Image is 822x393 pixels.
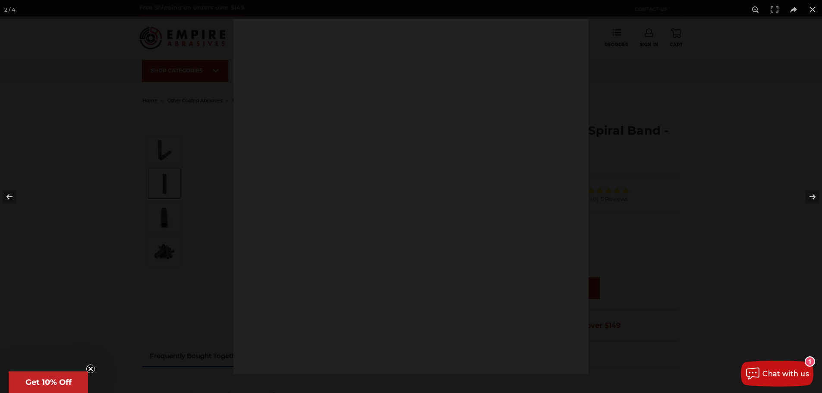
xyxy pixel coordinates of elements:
[806,357,814,366] div: 1
[762,370,809,378] span: Chat with us
[792,175,822,218] button: Next (arrow right)
[741,361,813,387] button: Chat with us
[9,371,88,393] div: Get 10% OffClose teaser
[86,365,95,373] button: Close teaser
[25,377,72,387] span: Get 10% Off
